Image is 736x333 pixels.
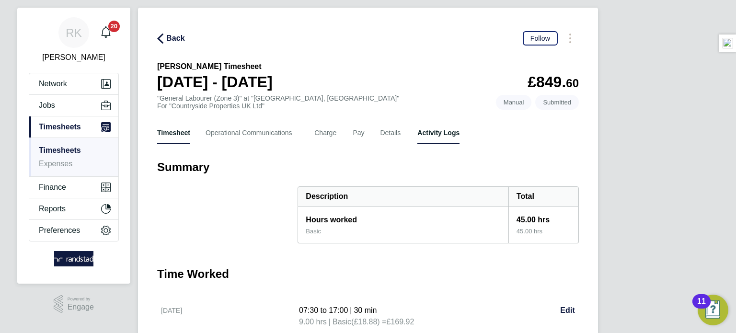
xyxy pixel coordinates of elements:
div: 45.00 hrs [508,207,578,228]
span: | [350,306,352,314]
div: Hours worked [298,207,508,228]
h3: Time Worked [157,266,579,282]
app-decimal: £849. [528,73,579,91]
span: Preferences [39,226,80,235]
span: This timesheet was manually created. [496,95,532,110]
nav: Main navigation [17,8,130,284]
span: Back [166,33,185,44]
button: Network [29,73,118,94]
span: Basic [333,316,351,328]
button: Preferences [29,220,118,241]
h3: Summary [157,160,579,175]
span: Follow [530,34,550,42]
button: Follow [523,31,558,46]
h1: [DATE] - [DATE] [157,72,273,92]
span: Finance [39,183,66,192]
a: Expenses [39,160,72,168]
div: Timesheets [29,138,118,176]
button: Charge [314,121,337,144]
span: RK [66,26,81,39]
button: Timesheets [29,116,118,138]
div: For "Countryside Properties UK Ltd" [157,102,399,110]
span: Engage [68,303,94,311]
a: RK[PERSON_NAME] [29,17,119,63]
span: 9.00 hrs [299,318,327,326]
a: 20 [96,17,115,48]
div: "General Labourer (Zone 3)" at "[GEOGRAPHIC_DATA], [GEOGRAPHIC_DATA]" [157,94,399,110]
button: Pay [353,121,365,144]
a: Edit [560,305,575,316]
button: Details [380,121,402,144]
a: Go to home page [29,251,119,266]
span: This timesheet is Submitted. [535,95,579,110]
span: Network [39,80,67,88]
span: (£18.88) = [351,318,386,326]
span: £169.92 [386,318,414,326]
button: Operational Communications [206,121,299,144]
span: Edit [560,306,575,314]
button: Finance [29,177,118,198]
a: Powered byEngage [54,295,94,313]
span: 20 [108,21,120,32]
div: 11 [697,301,706,314]
span: Timesheets [39,123,81,131]
button: Back [157,32,185,44]
span: 60 [566,77,579,90]
button: Activity Logs [417,121,460,144]
h2: [PERSON_NAME] Timesheet [157,61,273,72]
span: 07:30 to 17:00 [299,306,348,314]
div: 45.00 hrs [508,228,578,243]
img: randstad-logo-retina.png [54,251,94,266]
span: Russell Kerley [29,52,119,63]
div: Total [508,187,578,206]
div: Basic [306,228,321,235]
button: Open Resource Center, 11 new notifications [698,295,728,325]
span: Reports [39,205,66,213]
span: | [329,318,331,326]
a: Timesheets [39,146,81,154]
span: 30 min [354,306,377,314]
button: Timesheets Menu [562,31,579,46]
button: Reports [29,198,118,219]
div: Summary [298,186,579,243]
div: [DATE] [161,305,299,328]
button: Jobs [29,95,118,116]
span: Jobs [39,101,55,110]
div: Description [298,187,508,206]
button: Timesheet [157,121,190,144]
span: Powered by [68,295,94,303]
